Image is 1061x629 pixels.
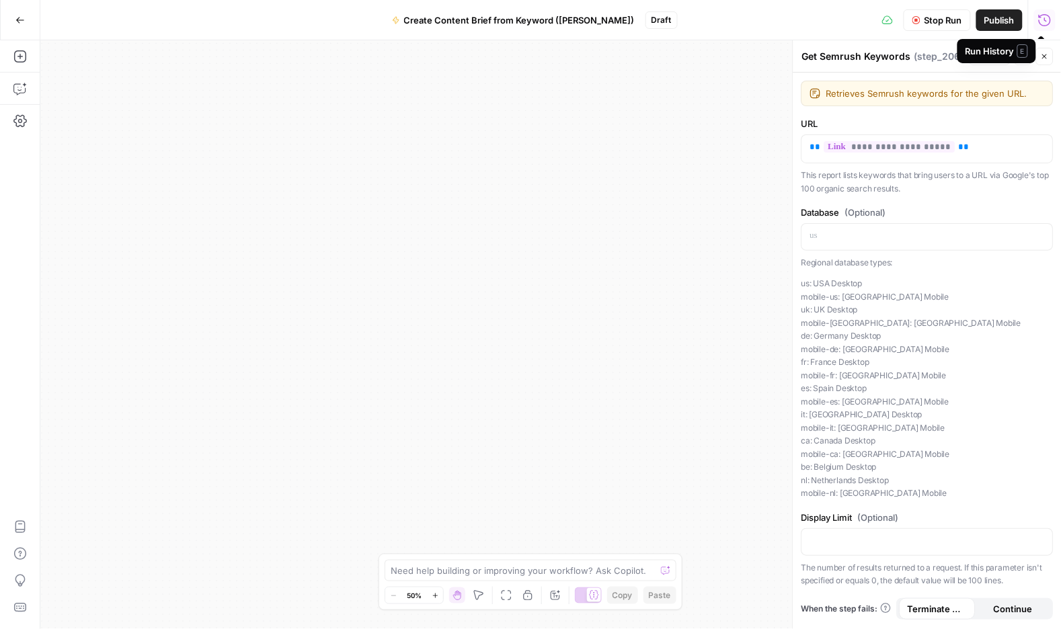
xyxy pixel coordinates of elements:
button: Create Content Brief from Keyword ([PERSON_NAME]) [384,9,643,31]
span: Create Content Brief from Keyword ([PERSON_NAME]) [404,13,635,27]
label: URL [801,117,1054,130]
p: us: USA Desktop mobile-us: [GEOGRAPHIC_DATA] Mobile uk: UK Desktop mobile-[GEOGRAPHIC_DATA]: [GEO... [801,277,1054,500]
textarea: Get Semrush Keywords [802,50,911,63]
button: Copy [607,587,638,604]
span: E [1017,44,1028,58]
button: Paste [643,587,676,604]
span: (Optional) [858,511,899,524]
span: Stop Run [925,13,962,27]
span: Continue [994,602,1033,616]
span: 50% [407,590,422,601]
button: Continue [975,598,1051,620]
p: Regional database types: [801,256,1054,269]
textarea: Retrieves Semrush keywords for the given URL. [826,87,1045,100]
button: Stop Run [904,9,971,31]
span: (Optional) [845,206,886,219]
label: Display Limit [801,511,1054,524]
span: ( step_206 ) [914,50,964,63]
span: Publish [984,13,1015,27]
a: When the step fails: [801,603,892,615]
button: Publish [976,9,1023,31]
div: Run History [966,44,1028,58]
span: Terminate Workflow [908,602,968,616]
p: The number of results returned to a request. If this parameter isn't specified or equals 0, the d... [801,561,1054,587]
span: Copy [613,589,633,601]
span: Paste [649,589,671,601]
label: Database [801,206,1054,219]
span: Draft [652,14,672,26]
p: This report lists keywords that bring users to a URL via Google's top 100 organic search results. [801,169,1054,195]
